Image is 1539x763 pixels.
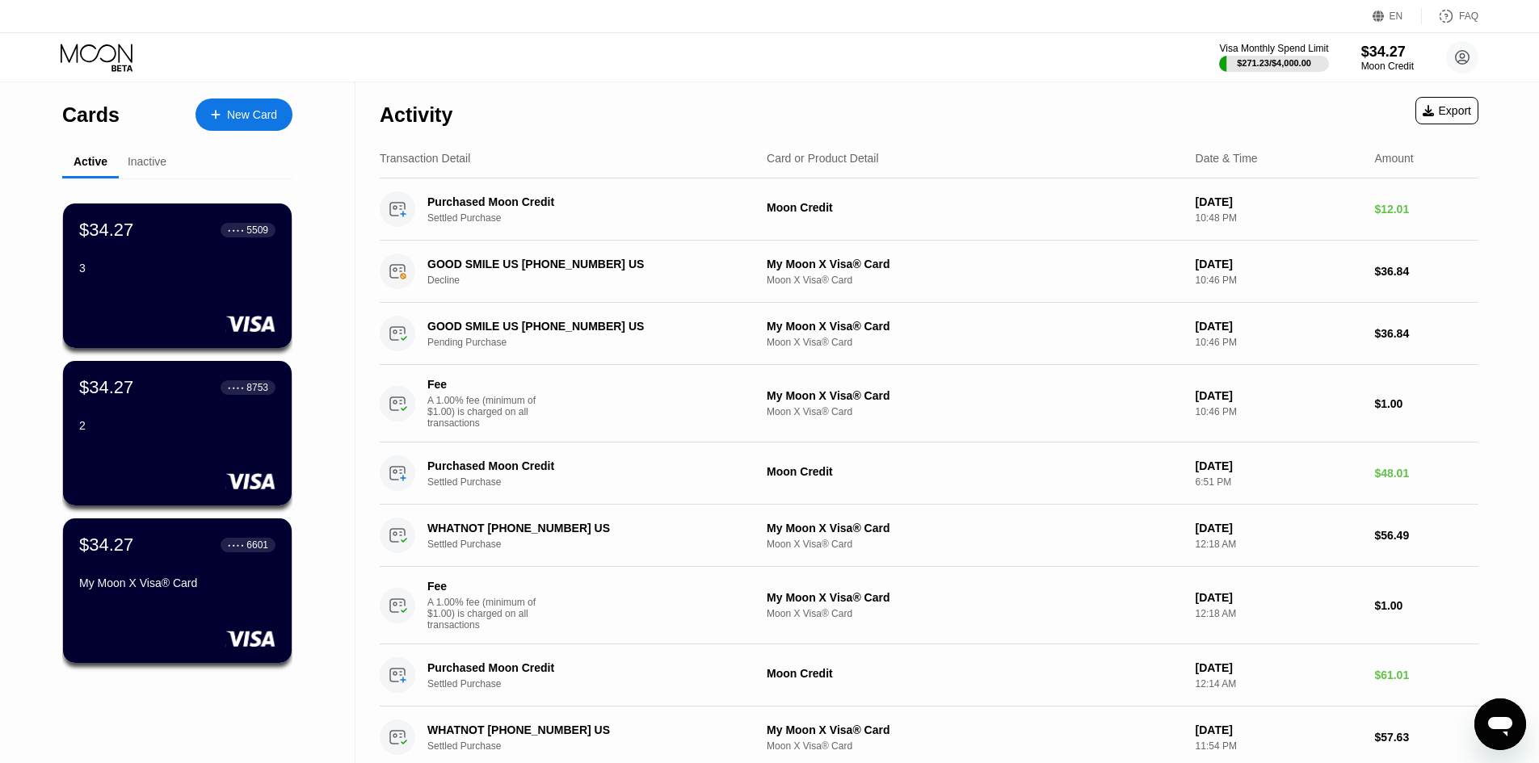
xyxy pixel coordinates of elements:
div: Pending Purchase [427,337,764,348]
div: $271.23 / $4,000.00 [1237,58,1311,68]
div: Purchased Moon Credit [427,459,741,472]
div: Active [74,155,107,168]
div: EN [1390,10,1403,22]
div: Fee [427,580,540,593]
div: 3 [79,262,275,275]
div: My Moon X Visa® Card [767,522,1183,535]
div: Moon X Visa® Card [767,275,1183,286]
div: 10:48 PM [1196,212,1362,224]
div: 10:46 PM [1196,406,1362,417]
div: 12:18 AM [1196,539,1362,550]
div: Inactive [128,155,166,168]
div: Activity [380,103,452,127]
div: $61.01 [1374,669,1478,681]
div: My Moon X Visa® Card [767,591,1183,604]
div: Visa Monthly Spend Limit$271.23/$4,000.00 [1219,43,1328,72]
div: GOOD SMILE US [PHONE_NUMBER] USDeclineMy Moon X Visa® CardMoon X Visa® Card[DATE]10:46 PM$36.84 [380,241,1478,303]
div: A 1.00% fee (minimum of $1.00) is charged on all transactions [427,395,549,429]
div: My Moon X Visa® Card [767,389,1183,402]
div: A 1.00% fee (minimum of $1.00) is charged on all transactions [427,597,549,631]
div: GOOD SMILE US [PHONE_NUMBER] USPending PurchaseMy Moon X Visa® CardMoon X Visa® Card[DATE]10:46 P... [380,303,1478,365]
div: [DATE] [1196,389,1362,402]
div: My Moon X Visa® Card [767,723,1183,736]
div: New Card [196,99,292,131]
div: GOOD SMILE US [PHONE_NUMBER] US [427,258,741,270]
div: Purchased Moon CreditSettled PurchaseMoon Credit[DATE]12:14 AM$61.01 [380,644,1478,706]
div: EN [1373,8,1422,24]
div: $34.27 [1361,44,1414,61]
div: $36.84 [1374,327,1478,340]
div: $34.27● ● ● ●87532 [63,361,292,505]
div: $34.27● ● ● ●6601My Moon X Visa® Card [63,518,292,663]
div: $12.01 [1374,203,1478,216]
div: Moon Credit [767,465,1183,478]
div: Fee [427,378,540,391]
div: FAQ [1422,8,1478,24]
div: WHATNOT [PHONE_NUMBER] USSettled PurchaseMy Moon X Visa® CardMoon X Visa® Card[DATE]12:18 AM$56.49 [380,505,1478,567]
div: $34.27Moon Credit [1361,44,1414,72]
div: $34.27 [79,377,133,398]
div: FeeA 1.00% fee (minimum of $1.00) is charged on all transactionsMy Moon X Visa® CardMoon X Visa® ... [380,365,1478,442]
div: [DATE] [1196,661,1362,674]
div: 10:46 PM [1196,337,1362,348]
div: Moon X Visa® Card [767,740,1183,752]
iframe: Кнопка запуска окна обмена сообщениями [1474,698,1526,750]
div: $57.63 [1374,731,1478,744]
div: Moon X Visa® Card [767,337,1183,348]
div: ● ● ● ● [228,228,244,233]
div: FeeA 1.00% fee (minimum of $1.00) is charged on all transactionsMy Moon X Visa® CardMoon X Visa® ... [380,567,1478,644]
div: 6601 [246,539,268,551]
div: GOOD SMILE US [PHONE_NUMBER] US [427,320,741,333]
div: Settled Purchase [427,476,764,488]
div: [DATE] [1196,723,1362,736]
div: [DATE] [1196,522,1362,535]
div: Export [1423,104,1471,117]
div: Moon X Visa® Card [767,539,1183,550]
div: New Card [227,108,277,122]
div: [DATE] [1196,195,1362,208]
div: $1.00 [1374,599,1478,612]
div: Moon X Visa® Card [767,406,1183,417]
div: $34.27 [79,535,133,555]
div: $56.49 [1374,529,1478,542]
div: 2 [79,419,275,432]
div: Moon Credit [767,667,1183,680]
div: Amount [1374,152,1413,165]
div: Moon Credit [767,201,1183,214]
div: Settled Purchase [427,740,764,752]
div: ● ● ● ● [228,543,244,547]
div: WHATNOT [PHONE_NUMBER] US [427,522,741,535]
div: Cards [62,103,120,127]
div: $48.01 [1374,467,1478,480]
div: Purchased Moon CreditSettled PurchaseMoon Credit[DATE]10:48 PM$12.01 [380,178,1478,241]
div: Purchased Moon CreditSettled PurchaseMoon Credit[DATE]6:51 PM$48.01 [380,442,1478,505]
div: 10:46 PM [1196,275,1362,286]
div: Visa Monthly Spend Limit [1219,43,1328,54]
div: My Moon X Visa® Card [767,320,1183,333]
div: $36.84 [1374,265,1478,278]
div: 12:14 AM [1196,678,1362,690]
div: 8753 [246,382,268,393]
div: ● ● ● ● [228,385,244,390]
div: 6:51 PM [1196,476,1362,488]
div: Purchased Moon Credit [427,661,741,674]
div: Moon Credit [1361,61,1414,72]
div: Decline [427,275,764,286]
div: Settled Purchase [427,539,764,550]
div: 5509 [246,224,268,236]
div: Transaction Detail [380,152,470,165]
div: Settled Purchase [427,212,764,224]
div: FAQ [1459,10,1478,22]
div: 11:54 PM [1196,740,1362,752]
div: WHATNOT [PHONE_NUMBER] US [427,723,741,736]
div: [DATE] [1196,258,1362,270]
div: Moon X Visa® Card [767,608,1183,619]
div: Date & Time [1196,152,1258,165]
div: My Moon X Visa® Card [79,576,275,589]
div: Card or Product Detail [767,152,879,165]
div: Settled Purchase [427,678,764,690]
div: [DATE] [1196,459,1362,472]
div: $34.27● ● ● ●55093 [63,203,292,348]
